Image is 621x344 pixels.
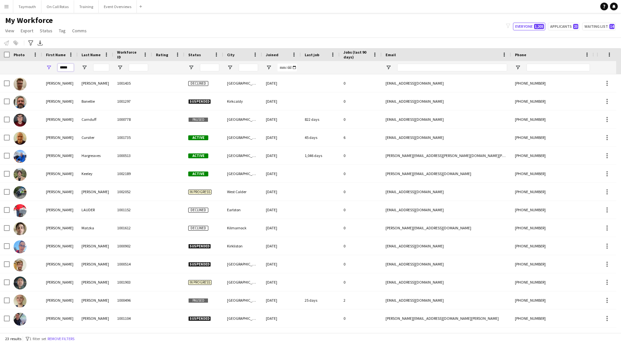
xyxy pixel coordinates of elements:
[37,26,55,35] a: Status
[262,165,301,182] div: [DATE]
[113,165,152,182] div: 1002189
[42,110,78,128] div: [PERSON_NAME]
[41,0,74,13] button: On Call Rotas
[72,28,87,34] span: Comms
[382,165,511,182] div: [PERSON_NAME][EMAIL_ADDRESS][DOMAIN_NAME]
[382,273,511,291] div: [EMAIL_ADDRESS][DOMAIN_NAME]
[340,74,382,92] div: 0
[223,309,262,327] div: [GEOGRAPHIC_DATA]
[188,172,208,176] span: Active
[78,183,113,201] div: [PERSON_NAME]
[42,74,78,92] div: [PERSON_NAME]
[340,183,382,201] div: 0
[511,291,594,309] div: [PHONE_NUMBER]
[239,64,258,71] input: City Filter Input
[113,309,152,327] div: 1001104
[340,129,382,146] div: 6
[511,237,594,255] div: [PHONE_NUMBER]
[262,273,301,291] div: [DATE]
[382,110,511,128] div: [EMAIL_ADDRESS][DOMAIN_NAME]
[14,204,27,217] img: James LAUDER
[113,201,152,219] div: 1001152
[14,132,27,145] img: James Cursiter
[515,65,521,70] button: Open Filter Menu
[3,26,17,35] a: View
[188,135,208,140] span: Active
[93,64,109,71] input: Last Name Filter Input
[609,24,615,29] span: 14
[29,336,46,341] span: 1 filter set
[56,26,68,35] a: Tag
[223,92,262,110] div: Kirkcaldy
[382,201,511,219] div: [EMAIL_ADDRESS][DOMAIN_NAME]
[262,255,301,273] div: [DATE]
[5,28,14,34] span: View
[188,65,194,70] button: Open Filter Menu
[511,147,594,164] div: [PHONE_NUMBER]
[262,291,301,309] div: [DATE]
[278,64,297,71] input: Joined Filter Input
[14,222,27,235] img: James Matzka
[188,316,211,321] span: Suspended
[113,147,152,164] div: 1000513
[78,291,113,309] div: [PERSON_NAME]
[13,0,41,13] button: Taymouth
[223,237,262,255] div: Kirkliston
[14,276,27,289] img: James Murray
[340,291,382,309] div: 2
[262,110,301,128] div: [DATE]
[340,219,382,237] div: 0
[266,65,272,70] button: Open Filter Menu
[78,147,113,164] div: Hargreaves
[14,168,27,181] img: James Keeley
[42,291,78,309] div: [PERSON_NAME]
[14,96,27,109] img: James Bonellie
[382,147,511,164] div: [PERSON_NAME][EMAIL_ADDRESS][PERSON_NAME][DOMAIN_NAME][PERSON_NAME]
[42,165,78,182] div: [PERSON_NAME]
[582,23,616,30] button: Waiting list14
[42,129,78,146] div: [PERSON_NAME]
[129,64,148,71] input: Workforce ID Filter Input
[14,78,27,90] img: Daniel James Doyle
[386,65,391,70] button: Open Filter Menu
[227,65,233,70] button: Open Filter Menu
[223,165,262,182] div: [GEOGRAPHIC_DATA]
[511,273,594,291] div: [PHONE_NUMBER]
[223,255,262,273] div: [GEOGRAPHIC_DATA]
[188,298,208,303] span: Paused
[262,183,301,201] div: [DATE]
[200,64,219,71] input: Status Filter Input
[18,26,36,35] a: Export
[511,219,594,237] div: [PHONE_NUMBER]
[511,129,594,146] div: [PHONE_NUMBER]
[99,0,137,13] button: Event Overviews
[397,64,507,71] input: Email Filter Input
[40,28,52,34] span: Status
[70,26,89,35] a: Comms
[113,219,152,237] div: 1001612
[188,52,201,57] span: Status
[42,92,78,110] div: [PERSON_NAME]
[266,52,278,57] span: Joined
[14,295,27,308] img: James Patterson
[113,92,152,110] div: 1001297
[42,201,78,219] div: [PERSON_NAME]
[511,309,594,327] div: [PHONE_NUMBER]
[262,201,301,219] div: [DATE]
[42,237,78,255] div: [PERSON_NAME]
[301,129,340,146] div: 45 days
[78,129,113,146] div: Cursiter
[188,190,212,194] span: In progress
[14,240,27,253] img: James Mccrudden
[42,273,78,291] div: [PERSON_NAME]
[262,74,301,92] div: [DATE]
[340,273,382,291] div: 0
[382,219,511,237] div: [PERSON_NAME][EMAIL_ADDRESS][DOMAIN_NAME]
[527,64,590,71] input: Phone Filter Input
[42,147,78,164] div: [PERSON_NAME]
[382,129,511,146] div: [EMAIL_ADDRESS][DOMAIN_NAME]
[82,52,101,57] span: Last Name
[14,313,27,326] img: James Reilly
[511,92,594,110] div: [PHONE_NUMBER]
[59,28,66,34] span: Tag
